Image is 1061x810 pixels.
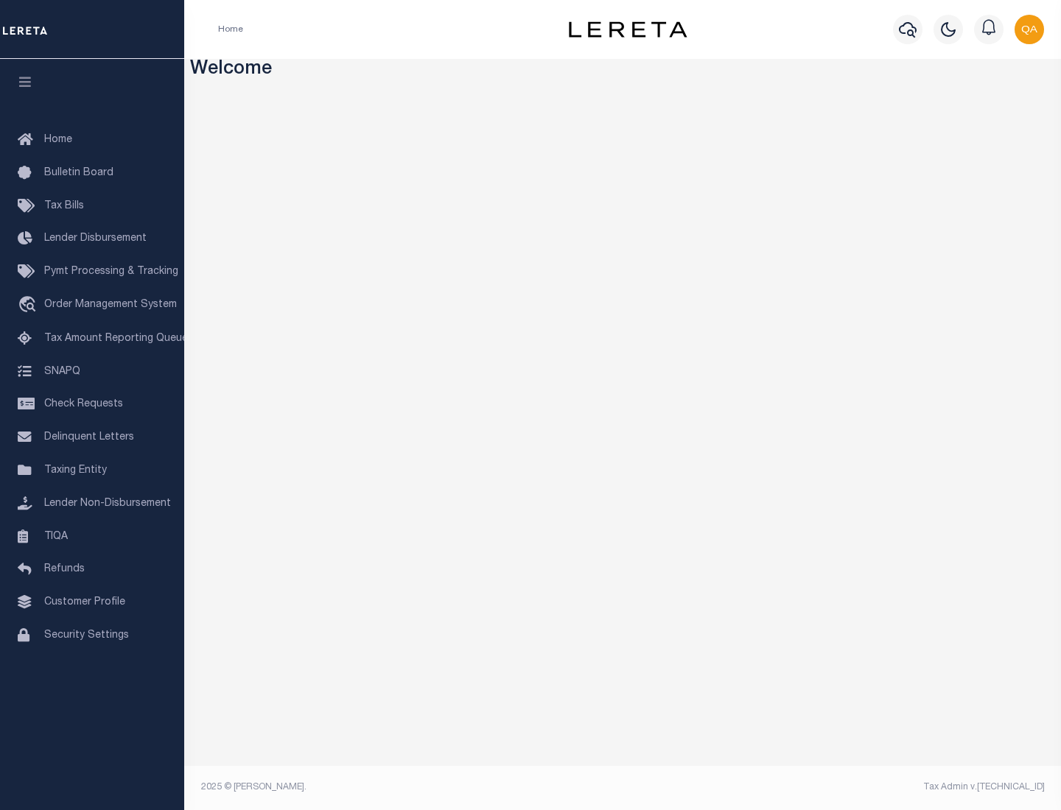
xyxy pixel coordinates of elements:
li: Home [218,23,243,36]
span: Refunds [44,564,85,574]
h3: Welcome [190,59,1056,82]
img: logo-dark.svg [569,21,687,38]
div: Tax Admin v.[TECHNICAL_ID] [634,781,1045,794]
span: Tax Bills [44,201,84,211]
span: Check Requests [44,399,123,409]
span: Customer Profile [44,597,125,607]
span: Bulletin Board [44,168,113,178]
span: Home [44,135,72,145]
img: svg+xml;base64,PHN2ZyB4bWxucz0iaHR0cDovL3d3dy53My5vcmcvMjAwMC9zdmciIHBvaW50ZXItZXZlbnRzPSJub25lIi... [1015,15,1044,44]
span: Lender Disbursement [44,233,147,244]
span: Tax Amount Reporting Queue [44,334,188,344]
span: Lender Non-Disbursement [44,499,171,509]
span: Order Management System [44,300,177,310]
div: 2025 © [PERSON_NAME]. [190,781,623,794]
span: Taxing Entity [44,465,107,476]
i: travel_explore [18,296,41,315]
span: Pymt Processing & Tracking [44,267,178,277]
span: Security Settings [44,630,129,641]
span: TIQA [44,531,68,541]
span: SNAPQ [44,366,80,376]
span: Delinquent Letters [44,432,134,443]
